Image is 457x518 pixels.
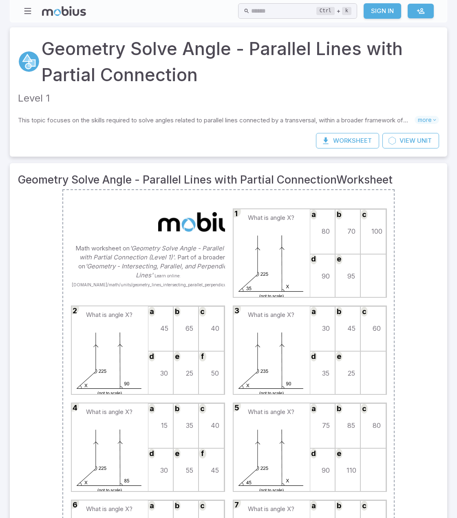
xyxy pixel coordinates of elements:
img: An svg image showing a math problem [72,421,148,492]
td: 60 [373,324,381,333]
span: c [361,307,368,317]
img: An svg image showing a math problem [234,421,310,492]
span: b [336,210,342,219]
span: a [310,210,317,219]
img: An svg image showing a math problem [72,324,148,395]
td: What is angle X? [241,501,302,517]
span: e [174,449,181,458]
p: This topic focuses on the skills required to solve angles related to parallel lines connected by ... [18,116,415,125]
a: Geometry 2D [18,51,40,73]
span: Unit [417,136,432,145]
span: b [174,501,181,511]
td: 90 [322,466,330,475]
td: 70 [347,227,355,236]
td: 30 [160,369,168,378]
a: Sign In [364,3,401,19]
span: d [310,255,317,264]
span: e [174,352,181,361]
span: f [199,352,206,361]
span: c [361,501,368,511]
td: 45 [347,324,355,333]
td: 110 [347,466,356,475]
kbd: Ctrl [316,7,335,15]
img: Mobius Math Academy logo [158,208,245,235]
span: c [199,501,206,511]
span: d [310,449,317,458]
p: Level 1 [18,91,439,106]
td: 50 [211,369,219,378]
td: 75 [322,421,330,430]
img: An svg image showing a math problem [234,324,310,395]
span: 5 [234,403,239,413]
span: 2 [73,305,77,316]
td: 40 [211,324,219,333]
span: e [336,449,342,458]
span: c [361,404,368,414]
span: c [199,307,206,317]
td: 35 [322,369,329,378]
td: 55 [186,466,193,475]
span: d [310,352,317,361]
td: What is angle X? [79,501,140,517]
span: b [174,307,181,317]
td: 30 [160,466,168,475]
span: 4 [73,403,77,413]
span: a [148,501,155,511]
span: f [199,449,206,458]
td: 80 [322,227,330,236]
span: b [336,501,342,511]
span: a [310,501,317,511]
span: e [336,255,342,264]
td: 85 [347,421,355,430]
td: 95 [347,272,355,281]
td: 45 [211,466,219,475]
td: 30 [322,324,330,333]
span: a [148,307,155,317]
td: 65 [185,324,193,333]
span: 1 [234,208,238,219]
span: a [148,404,155,414]
kbd: k [342,7,351,15]
td: 40 [211,421,219,430]
span: Learn online: [72,273,245,287]
img: An svg image showing a math problem [234,227,310,298]
h3: Geometry Solve Angle - Parallel Lines with Partial Connection Worksheet [18,171,439,188]
i: 'Geometry Solve Angle - Parallel Lines with Partial Connection (Level 1)' [79,244,241,261]
i: 'Geometry - Intersecting, Parallel, and Perpendicular Lines' [85,262,238,279]
td: What is angle X? [241,210,302,226]
span: a [310,307,317,317]
td: 25 [348,369,355,378]
td: What is angle X? [241,404,302,420]
td: 35 [186,421,193,430]
td: 100 [371,227,382,236]
td: 45 [160,324,168,333]
div: + [316,6,351,16]
span: b [174,404,181,414]
span: 6 [73,500,77,510]
a: [DOMAIN_NAME]/math/units/geometry_lines_intersecting_parallel_perpendicular_intro/ [72,282,245,287]
td: 80 [373,421,381,430]
span: 7 [234,500,239,510]
span: 3 [234,305,239,316]
td: What is angle X? [241,307,302,323]
a: Geometry Solve Angle - Parallel Lines with Partial Connection [42,35,439,88]
td: 25 [186,369,193,378]
span: a [310,404,317,414]
button: Worksheet [316,133,379,148]
span: c [199,404,206,414]
a: ViewUnit [382,133,439,148]
span: b [336,404,342,414]
td: 15 [161,421,168,430]
td: Math worksheet on . Part of a broader unit on [72,236,245,297]
span: e [336,352,342,361]
span: d [148,449,155,458]
td: 90 [322,272,330,281]
span: c [361,210,368,219]
td: What is angle X? [79,404,140,420]
span: d [148,352,155,361]
span: View [400,136,415,145]
td: What is angle X? [79,307,140,323]
span: b [336,307,342,317]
